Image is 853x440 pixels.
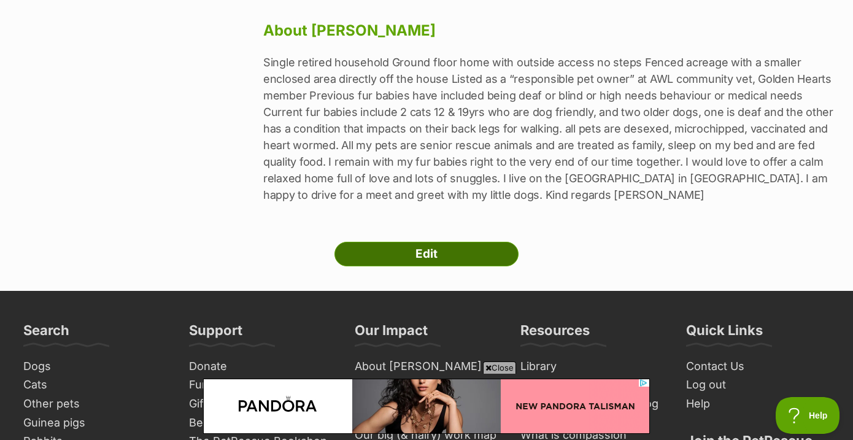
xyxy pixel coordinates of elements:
[18,414,172,433] a: Guinea pigs
[355,322,428,346] h3: Our Impact
[334,242,519,266] a: Edit
[483,361,516,374] span: Close
[18,376,172,395] a: Cats
[681,357,835,376] a: Contact Us
[18,357,172,376] a: Dogs
[184,357,338,376] a: Donate
[184,414,338,433] a: Bequests
[681,395,835,414] a: Help
[23,322,69,346] h3: Search
[520,322,590,346] h3: Resources
[189,322,242,346] h3: Support
[203,379,650,434] iframe: Advertisement
[263,54,835,203] p: Single retired household Ground floor home with outside access no steps Fenced acreage with a sma...
[350,357,503,376] a: About [PERSON_NAME]
[686,322,763,346] h3: Quick Links
[776,397,841,434] iframe: Help Scout Beacon - Open
[18,395,172,414] a: Other pets
[681,376,835,395] a: Log out
[263,22,835,39] h3: About [PERSON_NAME]
[515,357,669,376] a: Library
[184,376,338,395] a: Fundraise
[184,395,338,414] a: Gift Cards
